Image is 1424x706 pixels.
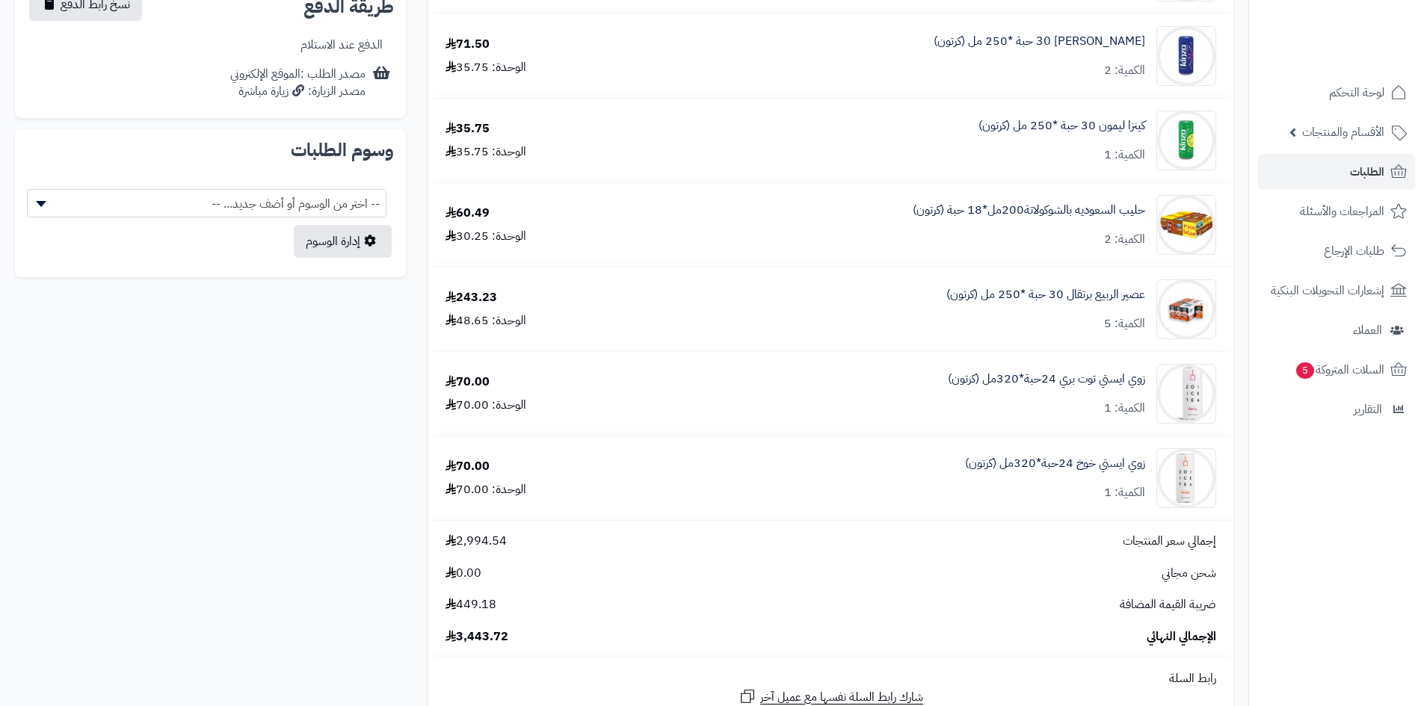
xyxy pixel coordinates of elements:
[1258,352,1415,388] a: السلات المتروكة5
[446,36,490,53] div: 71.50
[760,689,923,706] span: شارك رابط السلة نفسها مع عميل آخر
[300,37,383,54] div: الدفع عند الاستلام
[1157,111,1215,170] img: 1747642923-JIWdr9N1P08RzRKSOH5ysftrrIrCbRXR-90x90.jpg
[1329,82,1384,103] span: لوحة التحكم
[446,458,490,475] div: 70.00
[913,202,1145,219] a: حليب السعوديه بالشوكولاتة200مل*18 حبة (كرتون)
[948,371,1145,388] a: زوي ايستي توت بري 24حبة*320مل (كرتون)
[446,120,490,137] div: 35.75
[1258,233,1415,269] a: طلبات الإرجاع
[434,670,1227,687] div: رابط السلة
[739,687,923,706] a: شارك رابط السلة نفسها مع عميل آخر
[446,596,496,613] span: 449.18
[1147,628,1216,645] span: الإجمالي النهائي
[446,143,526,161] div: الوحدة: 35.75
[27,141,394,159] h2: وسوم الطلبات
[1258,75,1415,111] a: لوحة التحكم
[1258,273,1415,309] a: إشعارات التحويلات البنكية
[28,190,386,218] span: -- اختر من الوسوم أو أضف جديد... --
[446,289,497,306] div: 243.23
[1302,122,1384,143] span: الأقسام والمنتجات
[1157,279,1215,339] img: 1747753193-b629fba5-3101-4607-8c76-c246a9db-90x90.jpg
[446,397,526,414] div: الوحدة: 70.00
[1258,391,1415,427] a: التقارير
[446,533,507,550] span: 2,994.54
[1350,161,1384,182] span: الطلبات
[230,83,366,100] div: مصدر الزيارة: زيارة مباشرة
[446,312,526,329] div: الوحدة: 48.65
[1157,195,1215,255] img: 1747744474-71zgZFEaPDL._AC_SL1500-90x90.jpg
[294,225,392,258] a: إدارة الوسوم
[1295,359,1384,380] span: السلات المتروكة
[1104,315,1145,332] div: الكمية: 5
[1258,154,1415,190] a: الطلبات
[27,189,386,217] span: -- اختر من الوسوم أو أضف جديد... --
[446,228,526,245] div: الوحدة: 30.25
[1324,241,1384,261] span: طلبات الإرجاع
[1104,62,1145,79] div: الكمية: 2
[1353,320,1382,341] span: العملاء
[1104,484,1145,501] div: الكمية: 1
[446,205,490,222] div: 60.49
[1104,400,1145,417] div: الكمية: 1
[446,374,490,391] div: 70.00
[446,628,508,645] span: 3,443.72
[1258,193,1415,229] a: المراجعات والأسئلة
[230,66,366,100] div: مصدر الطلب :الموقع الإلكتروني
[965,455,1145,472] a: زوي ايستي خوخ 24حبة*320مل (كرتون)
[1123,533,1216,550] span: إجمالي سعر المنتجات
[1300,201,1384,222] span: المراجعات والأسئلة
[1157,448,1215,508] img: 1748072137-Screenshot%202025-05-24%20103445-90x90.jpg
[1296,362,1314,379] span: 5
[1258,312,1415,348] a: العملاء
[1157,26,1215,86] img: 1747642626-WsalUpPO4J2ug7KLkX4Gt5iU1jt5AZZo-90x90.jpg
[1157,364,1215,424] img: 1748071997-517TzyKCpQL._AC_SL1500-90x90.jpg
[446,481,526,498] div: الوحدة: 70.00
[934,33,1145,50] a: [PERSON_NAME] 30 حبة *250 مل (كرتون)
[1162,565,1216,582] span: شحن مجاني
[1120,596,1216,613] span: ضريبة القيمة المضافة
[446,565,481,582] span: 0.00
[446,59,526,76] div: الوحدة: 35.75
[1104,146,1145,164] div: الكمية: 1
[946,286,1145,303] a: عصير الربيع برتقال 30 حبة *250 مل (كرتون)
[1354,399,1382,420] span: التقارير
[978,117,1145,134] a: كينزا ليمون 30 حبة *250 مل (كرتون)
[1104,231,1145,248] div: الكمية: 2
[1271,280,1384,301] span: إشعارات التحويلات البنكية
